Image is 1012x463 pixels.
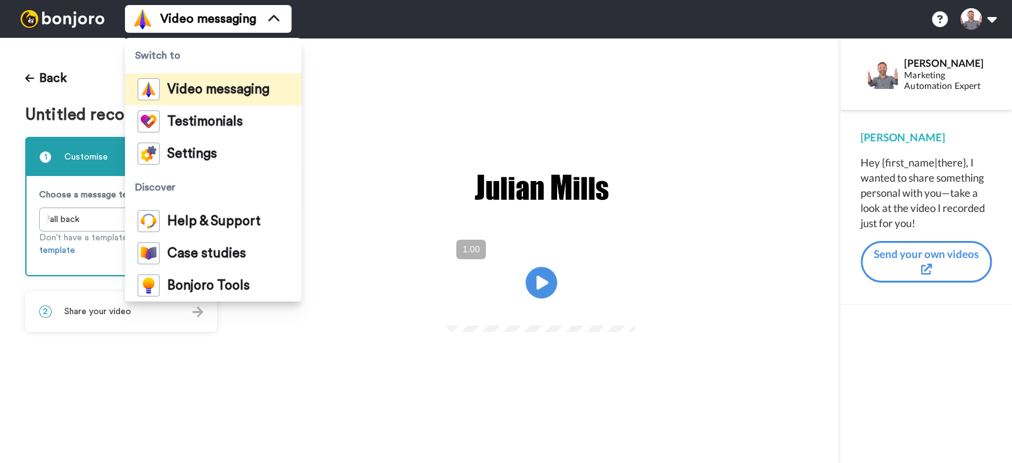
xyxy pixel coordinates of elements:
a: Create a new template [39,233,189,255]
span: Case studies [167,247,246,260]
img: Full screen [612,302,625,314]
span: Untitled recording [25,106,169,124]
div: [PERSON_NAME] [861,130,992,145]
span: Share your video [64,305,131,318]
span: Settings [167,148,217,160]
img: case-study-colored.svg [138,242,160,264]
p: Don’t have a template? [39,232,203,257]
img: arrow.svg [192,307,203,317]
a: Help & Support [125,205,302,237]
img: bj-tools-colored.svg [138,274,160,296]
img: vm-color.svg [138,78,160,100]
div: Marketing Automation Expert [904,70,991,91]
button: Back [25,63,67,93]
a: Bonjoro Tools [125,269,302,302]
img: bj-logo-header-white.svg [15,10,110,28]
div: 2Share your video [25,291,217,332]
button: Send your own videos [861,241,992,283]
img: help-and-support-colored.svg [138,210,160,232]
span: Video messaging [160,10,256,28]
img: Profile Image [868,59,898,89]
img: f8494b91-53e0-4db8-ac0e-ddbef9ae8874 [472,167,611,208]
a: Video messaging [125,73,302,105]
span: Testimonials [167,115,243,128]
span: 1 [39,151,52,163]
span: Switch to [125,38,302,73]
span: 2 [39,305,52,318]
img: settings-colored.svg [138,143,160,165]
a: Case studies [125,237,302,269]
a: Testimonials [125,105,302,138]
span: Video messaging [167,83,269,96]
span: Discover [125,170,302,205]
div: [PERSON_NAME] [904,57,991,69]
span: Customise [64,151,108,163]
span: Bonjoro Tools [167,279,250,292]
img: vm-color.svg [132,9,153,29]
p: Choose a message template [39,189,203,201]
div: Hey {first_name|there}, I wanted to share something personal with you—take a look at the video I ... [861,155,992,231]
a: Settings [125,138,302,170]
img: tm-color.svg [138,110,160,132]
span: Help & Support [167,215,261,228]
